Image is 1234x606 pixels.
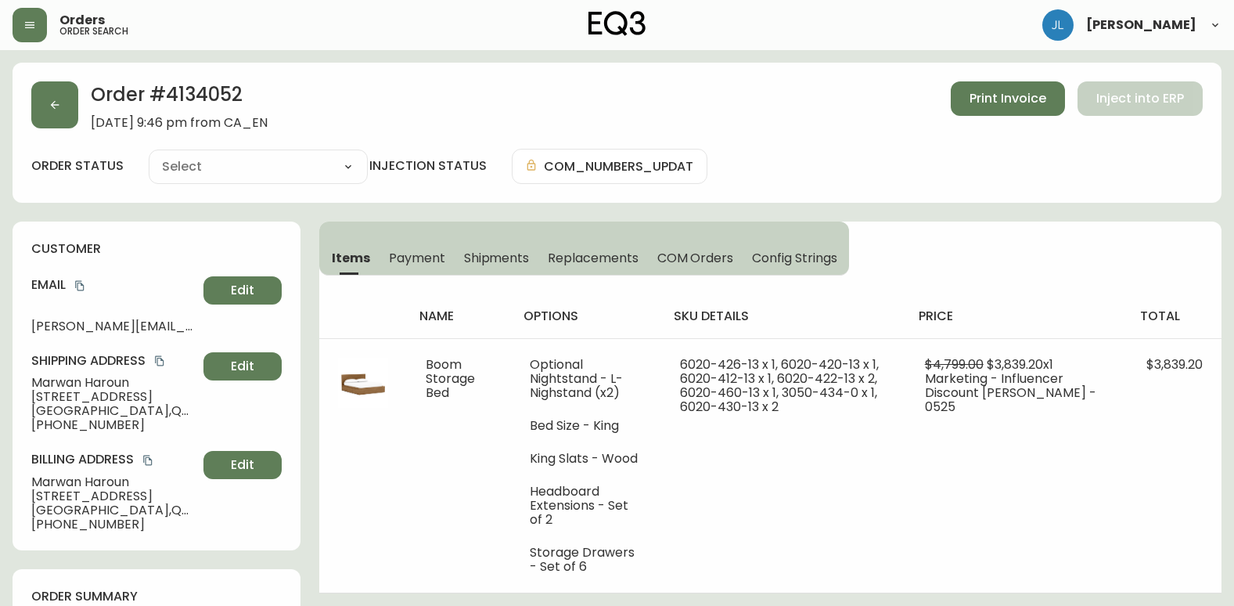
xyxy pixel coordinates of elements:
[1146,355,1203,373] span: $3,839.20
[91,116,268,130] span: [DATE] 9:46 pm from CA_EN
[951,81,1065,116] button: Print Invoice
[31,390,197,404] span: [STREET_ADDRESS]
[332,250,370,266] span: Items
[1140,308,1209,325] h4: total
[31,503,197,518] span: [GEOGRAPHIC_DATA] , QC , H2T 1P6 , CA
[31,475,197,489] span: Marwan Haroun
[203,451,282,479] button: Edit
[588,11,646,36] img: logo
[657,250,734,266] span: COM Orders
[369,157,487,175] h4: injection status
[31,240,282,258] h4: customer
[231,282,254,299] span: Edit
[925,355,984,373] span: $4,799.00
[152,353,167,369] button: copy
[72,278,88,294] button: copy
[419,308,498,325] h4: name
[31,404,197,418] span: [GEOGRAPHIC_DATA] , QC , H1T 4B9 , CA
[338,358,388,408] img: 7bda550b-f167-4884-b233-83f4c05ca7c9.jpg
[31,319,197,334] span: [PERSON_NAME][EMAIL_ADDRESS][DOMAIN_NAME]
[31,489,197,503] span: [STREET_ADDRESS]
[530,419,642,433] li: Bed Size - King
[530,485,642,527] li: Headboard Extensions - Set of 2
[925,370,1096,416] span: Marketing - Influencer Discount [PERSON_NAME] - 0525
[970,90,1046,107] span: Print Invoice
[987,355,1053,373] span: $3,839.20 x 1
[31,276,197,294] h4: Email
[464,250,530,266] span: Shipments
[530,546,642,574] li: Storage Drawers - Set of 6
[389,250,445,266] span: Payment
[231,456,254,474] span: Edit
[31,157,124,175] label: order status
[523,308,649,325] h4: options
[31,451,197,468] h4: Billing Address
[31,518,197,532] span: [PHONE_NUMBER]
[1042,9,1074,41] img: 1c9c23e2a847dab86f8017579b61559c
[674,308,894,325] h4: sku details
[31,588,282,605] h4: order summary
[31,376,197,390] span: Marwan Haroun
[680,355,879,416] span: 6020-426-13 x 1, 6020-420-13 x 1, 6020-412-13 x 1, 6020-422-13 x 2, 6020-460-13 x 1, 3050-434-0 x...
[203,276,282,305] button: Edit
[426,355,475,402] span: Boom Storage Bed
[31,418,197,432] span: [PHONE_NUMBER]
[752,250,836,266] span: Config Strings
[231,358,254,375] span: Edit
[203,352,282,381] button: Edit
[530,452,642,466] li: King Slats - Wood
[59,27,128,36] h5: order search
[919,308,1115,325] h4: price
[530,358,642,400] li: Optional Nightstand - L-Nighstand (x2)
[59,14,105,27] span: Orders
[91,81,268,116] h2: Order # 4134052
[140,453,156,468] button: copy
[1086,19,1196,31] span: [PERSON_NAME]
[548,250,638,266] span: Replacements
[31,352,197,370] h4: Shipping Address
